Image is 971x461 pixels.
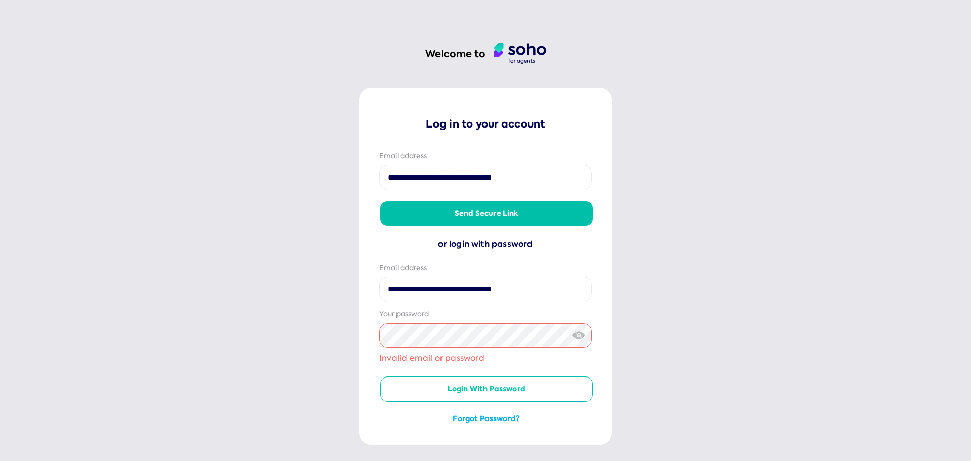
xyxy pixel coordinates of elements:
[380,376,593,402] button: Login with password
[379,238,592,251] div: or login with password
[379,309,592,319] div: Your password
[425,47,485,61] h1: Welcome to
[572,330,585,341] img: eye-crossed.svg
[379,117,592,131] p: Log in to your account
[380,414,593,424] button: Forgot password?
[380,201,593,226] button: Send secure link
[379,151,592,161] div: Email address
[379,263,592,273] div: Email address
[494,43,546,64] img: agent logo
[379,352,592,365] span: Invalid email or password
